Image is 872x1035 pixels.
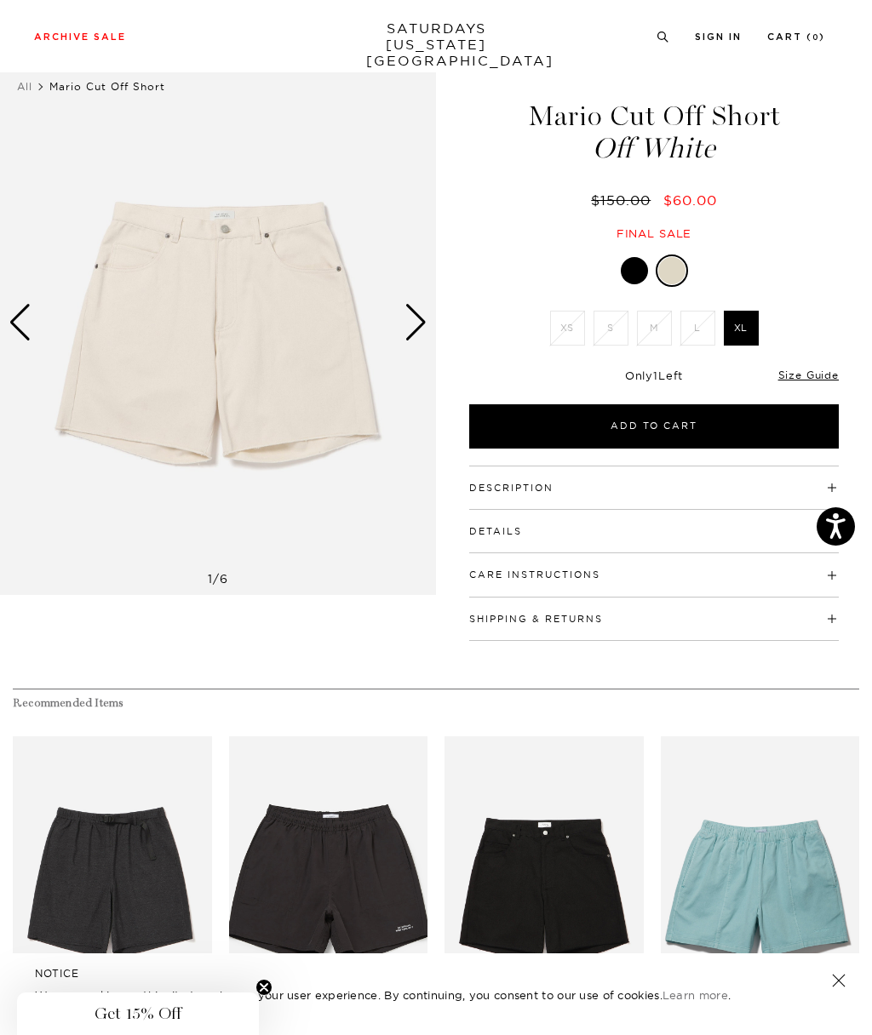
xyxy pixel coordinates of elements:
[469,615,603,624] button: Shipping & Returns
[404,304,427,341] div: Next slide
[469,369,839,383] div: Only Left
[663,192,717,209] span: $60.00
[724,311,759,346] label: XL
[591,192,657,209] del: $150.00
[13,696,859,711] h4: Recommended Items
[17,80,32,93] a: All
[778,369,839,381] a: Size Guide
[366,20,507,69] a: SATURDAYS[US_STATE][GEOGRAPHIC_DATA]
[17,992,259,1035] div: Get 15% OffClose teaser
[95,1004,181,1024] span: Get 15% Off
[663,988,728,1002] a: Learn more
[469,483,554,493] button: Description
[49,80,165,93] span: Mario Cut Off Short
[695,32,742,42] a: Sign In
[220,571,228,586] span: 6
[812,34,819,42] small: 0
[255,979,272,996] button: Close teaser
[467,134,841,163] span: Off White
[469,527,522,536] button: Details
[35,966,837,981] h5: NOTICE
[35,986,777,1004] p: We use cookies on this site to enhance your user experience. By continuing, you consent to our us...
[467,226,841,241] div: Final sale
[767,32,825,42] a: Cart (0)
[9,304,32,341] div: Previous slide
[467,102,841,163] h1: Mario Cut Off Short
[653,369,658,382] span: 1
[208,571,213,586] span: 1
[469,404,839,449] button: Add to Cart
[469,570,600,580] button: Care Instructions
[34,32,126,42] a: Archive Sale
